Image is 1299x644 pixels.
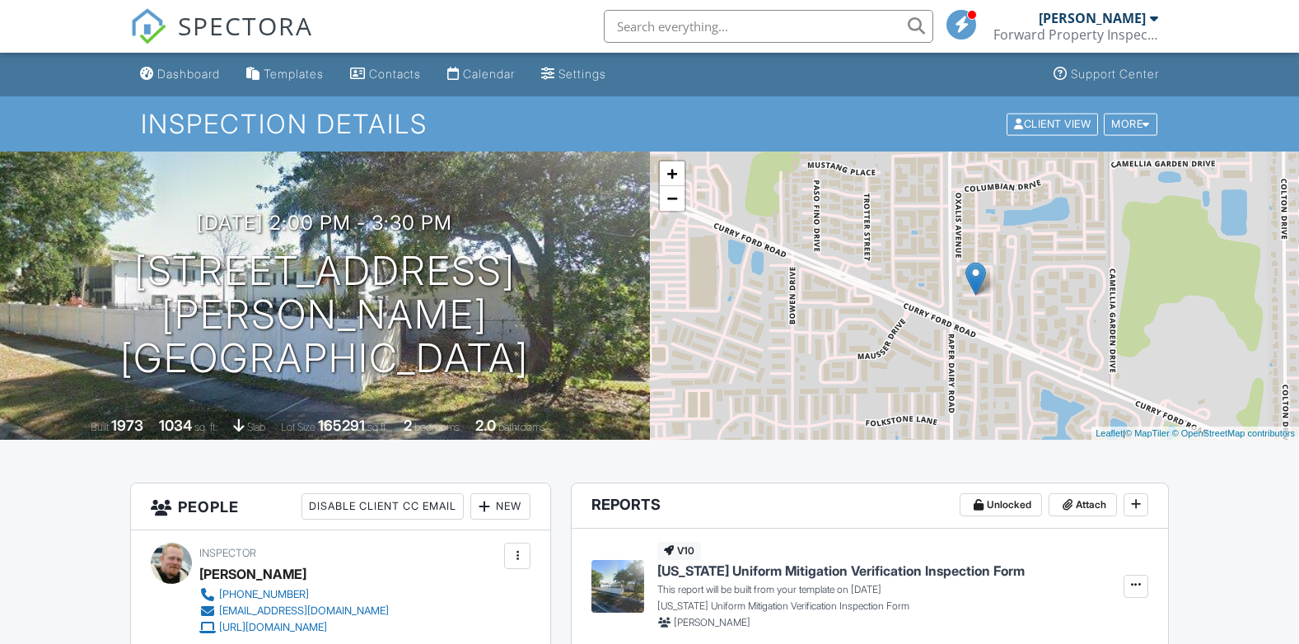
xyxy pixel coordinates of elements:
[26,250,624,380] h1: [STREET_ADDRESS][PERSON_NAME] [GEOGRAPHIC_DATA]
[301,493,464,520] div: Disable Client CC Email
[264,67,324,81] div: Templates
[318,417,365,434] div: 165291
[111,417,143,434] div: 1973
[343,59,428,90] a: Contacts
[660,186,685,211] a: Zoom out
[660,161,685,186] a: Zoom in
[463,67,515,81] div: Calendar
[1172,428,1295,438] a: © OpenStreetMap contributors
[1005,117,1102,129] a: Client View
[199,562,306,586] div: [PERSON_NAME]
[130,8,166,44] img: The Best Home Inspection Software - Spectora
[219,621,327,634] div: [URL][DOMAIN_NAME]
[199,619,389,636] a: [URL][DOMAIN_NAME]
[1104,113,1157,135] div: More
[91,421,109,433] span: Built
[441,59,521,90] a: Calendar
[404,417,412,434] div: 2
[1091,427,1299,441] div: |
[197,212,452,234] h3: [DATE] 2:00 pm - 3:30 pm
[157,67,220,81] div: Dashboard
[131,483,551,530] h3: People
[1071,67,1159,81] div: Support Center
[159,417,192,434] div: 1034
[604,10,933,43] input: Search everything...
[1007,113,1098,135] div: Client View
[1047,59,1166,90] a: Support Center
[1096,428,1123,438] a: Leaflet
[130,22,313,57] a: SPECTORA
[535,59,613,90] a: Settings
[194,421,217,433] span: sq. ft.
[199,603,389,619] a: [EMAIL_ADDRESS][DOMAIN_NAME]
[414,421,460,433] span: bedrooms
[199,586,389,603] a: [PHONE_NUMBER]
[1039,10,1146,26] div: [PERSON_NAME]
[133,59,227,90] a: Dashboard
[219,588,309,601] div: [PHONE_NUMBER]
[369,67,421,81] div: Contacts
[498,421,545,433] span: bathrooms
[993,26,1158,43] div: Forward Property Inspections
[141,110,1159,138] h1: Inspection Details
[367,421,388,433] span: sq.ft.
[1125,428,1170,438] a: © MapTiler
[470,493,530,520] div: New
[281,421,315,433] span: Lot Size
[247,421,265,433] span: slab
[178,8,313,43] span: SPECTORA
[558,67,606,81] div: Settings
[199,547,256,559] span: Inspector
[219,604,389,618] div: [EMAIL_ADDRESS][DOMAIN_NAME]
[240,59,330,90] a: Templates
[475,417,496,434] div: 2.0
